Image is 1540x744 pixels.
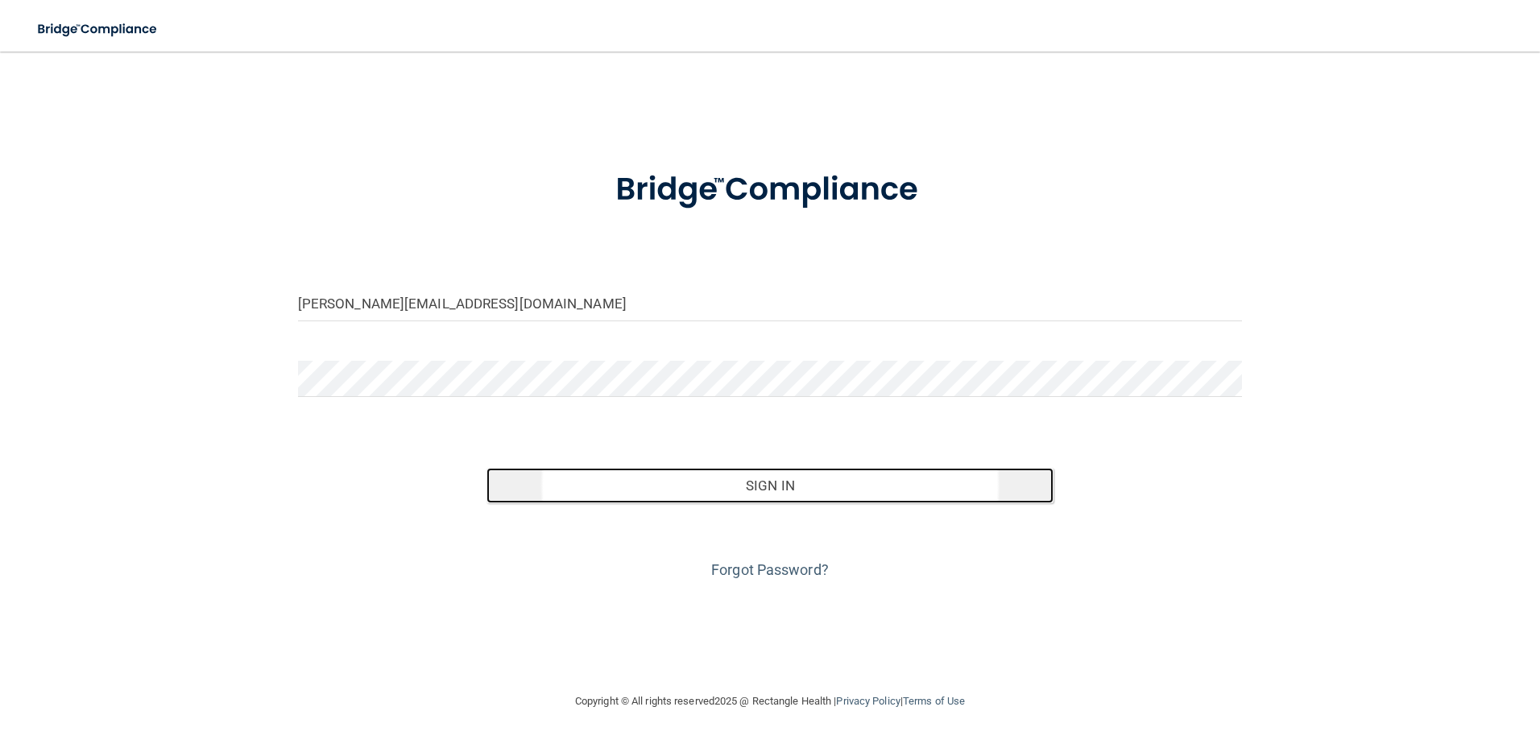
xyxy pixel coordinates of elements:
a: Terms of Use [903,695,965,707]
button: Sign In [486,468,1054,503]
div: Copyright © All rights reserved 2025 @ Rectangle Health | | [476,676,1064,727]
a: Forgot Password? [711,561,829,578]
img: bridge_compliance_login_screen.278c3ca4.svg [582,148,958,232]
input: Email [298,285,1243,321]
img: bridge_compliance_login_screen.278c3ca4.svg [24,13,172,46]
a: Privacy Policy [836,695,900,707]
